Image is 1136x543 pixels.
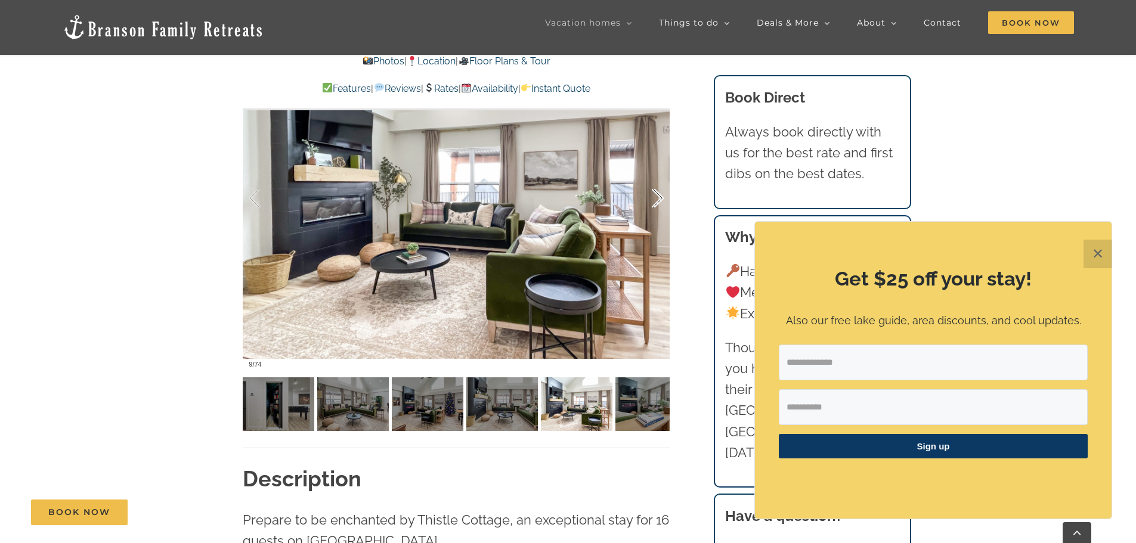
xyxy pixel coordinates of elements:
[725,337,899,463] p: Thousands of families like you have trusted us with their vacations to [GEOGRAPHIC_DATA] and [GEO...
[392,377,463,431] img: Thistle-Cottage-at-Table-Rock-Lake-Branson-Missouri-1423-scaled.jpg-nggid041732-ngg0dyn-120x90-00...
[407,55,456,67] a: Location
[757,11,830,35] a: Deals & More
[757,18,819,27] span: Deals & More
[458,55,550,67] a: Floor Plans & Tour
[466,377,538,431] img: Thistle-Cottage-vacation-home-private-pool-Table-Rock-Lake-1115-scaled.jpg-nggid041218-ngg0dyn-12...
[374,83,384,92] img: 💬
[459,56,469,66] img: 🎥
[541,377,612,431] img: Thistle-Cottage-vacation-home-private-pool-Table-Rock-Lake-1118-scaled.jpg-nggid041221-ngg0dyn-12...
[323,83,332,92] img: ✅
[659,11,730,35] a: Things to do
[317,377,389,431] img: Thistle-Cottage-vacation-home-private-pool-Table-Rock-Lake-1117-scaled.jpg-nggid041220-ngg0dyn-12...
[521,83,590,94] a: Instant Quote
[363,55,404,67] a: Photos
[725,89,805,106] b: Book Direct
[779,473,1088,486] p: ​
[924,18,961,27] span: Contact
[31,499,128,525] a: Book Now
[462,83,471,92] img: 📆
[857,18,886,27] span: About
[243,377,314,431] img: Thistle-Cottage-at-Table-Rock-Lake-Branson-Missouri-1471-scaled.jpg-nggid041767-ngg0dyn-120x90-00...
[461,83,518,94] a: Availability
[243,54,670,69] p: | |
[243,81,670,97] p: | | | |
[725,122,899,185] p: Always book directly with us for the best rate and first dibs on the best dates.
[545,11,632,35] a: Vacation homes
[322,83,371,94] a: Features
[725,226,899,248] h3: Why book with us?
[363,56,373,66] img: 📸
[424,83,434,92] img: 💲
[659,18,719,27] span: Things to do
[407,56,417,66] img: 📍
[988,11,1074,34] span: Book Now
[924,11,961,35] a: Contact
[726,306,739,319] img: 🌟
[779,345,1088,380] input: Email Address
[726,286,739,299] img: ❤️
[1084,240,1112,268] button: Close
[779,265,1088,293] h2: Get $25 off your stay!
[779,389,1088,425] input: First Name
[779,434,1088,458] button: Sign up
[62,14,264,41] img: Branson Family Retreats Logo
[545,18,621,27] span: Vacation homes
[545,11,1074,35] nav: Main Menu Sticky
[725,261,899,324] p: Hand-picked homes Memorable vacations Exceptional experience
[726,264,739,277] img: 🔑
[373,83,420,94] a: Reviews
[615,377,687,431] img: Thistle-Cottage-vacation-home-private-pool-Table-Rock-Lake-1122-scaled.jpg-nggid041225-ngg0dyn-12...
[779,312,1088,330] p: Also our free lake guide, area discounts, and cool updates.
[48,507,110,517] span: Book Now
[521,83,531,92] img: 👉
[857,11,897,35] a: About
[423,83,459,94] a: Rates
[243,466,361,491] strong: Description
